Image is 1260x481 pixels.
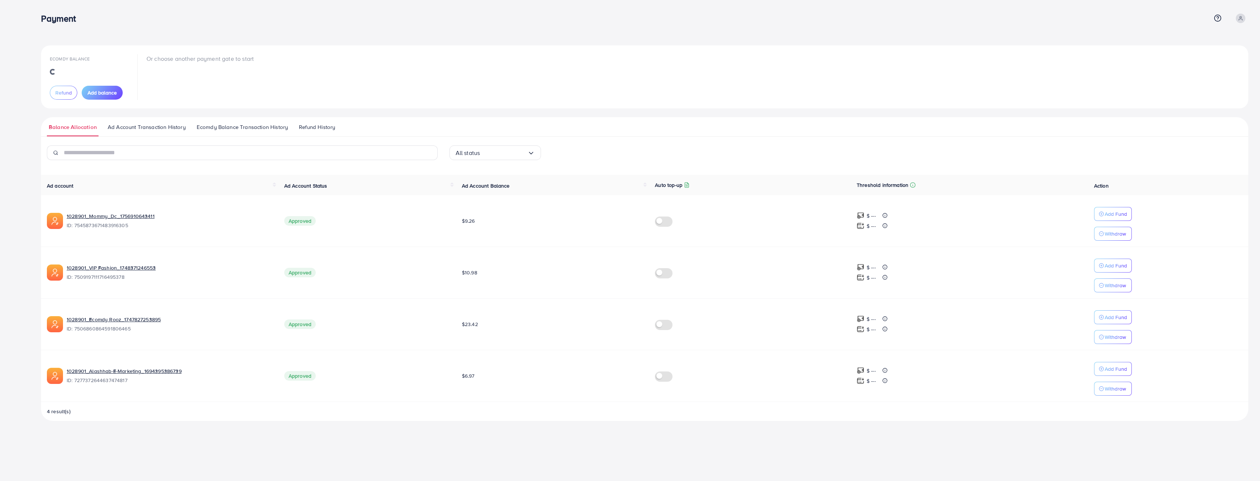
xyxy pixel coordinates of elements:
[67,264,273,281] div: <span class='underline'>1028901_VIP Fashion_1748371246553</span></br>7509197111716495378
[47,213,63,229] img: ic-ads-acc.e4c84228.svg
[1094,227,1132,241] button: Withdraw
[1105,313,1127,322] p: Add Fund
[50,86,77,100] button: Refund
[67,316,161,323] a: 1028901_Ecomdy Rooz_1747827253895
[857,325,864,333] img: top-up amount
[857,212,864,219] img: top-up amount
[284,319,316,329] span: Approved
[857,222,864,230] img: top-up amount
[67,222,273,229] span: ID: 7545873671483916305
[462,217,475,225] span: $9.26
[857,315,864,323] img: top-up amount
[867,273,876,282] p: $ ---
[867,325,876,334] p: $ ---
[1105,210,1127,218] p: Add Fund
[480,147,527,159] input: Search for option
[857,367,864,374] img: top-up amount
[867,211,876,220] p: $ ---
[1105,229,1126,238] p: Withdraw
[284,216,316,226] span: Approved
[284,268,316,277] span: Approved
[1105,281,1126,290] p: Withdraw
[462,321,478,328] span: $23.42
[462,182,510,189] span: Ad Account Balance
[462,372,475,380] span: $6.97
[67,212,155,220] a: 1028901_Mommy_Dc_1756910643411
[284,371,316,381] span: Approved
[1094,278,1132,292] button: Withdraw
[462,269,477,276] span: $10.98
[1094,362,1132,376] button: Add Fund
[1105,333,1126,341] p: Withdraw
[50,56,90,62] span: Ecomdy Balance
[299,123,335,131] span: Refund History
[88,89,117,96] span: Add balance
[47,316,63,332] img: ic-ads-acc.e4c84228.svg
[49,123,97,131] span: Balance Allocation
[284,182,327,189] span: Ad Account Status
[67,316,273,333] div: <span class='underline'>1028901_Ecomdy Rooz_1747827253895</span></br>7506860864591806465
[47,368,63,384] img: ic-ads-acc.e4c84228.svg
[55,89,72,96] span: Refund
[1105,384,1126,393] p: Withdraw
[857,181,908,189] p: Threshold information
[867,222,876,230] p: $ ---
[67,264,156,271] a: 1028901_VIP Fashion_1748371246553
[67,325,273,332] span: ID: 7506860864591806465
[41,13,82,24] h3: Payment
[1094,382,1132,396] button: Withdraw
[147,54,254,63] p: Or choose another payment gate to start
[67,377,273,384] span: ID: 7277372644637474817
[1094,207,1132,221] button: Add Fund
[47,264,63,281] img: ic-ads-acc.e4c84228.svg
[1094,259,1132,273] button: Add Fund
[449,145,541,160] div: Search for option
[857,377,864,385] img: top-up amount
[47,408,71,415] span: 4 result(s)
[456,147,480,159] span: All status
[857,274,864,281] img: top-up amount
[1094,310,1132,324] button: Add Fund
[67,367,273,384] div: <span class='underline'>1028901_Alashhab-E-Marketing_1694395386739</span></br>7277372644637474817
[1094,182,1109,189] span: Action
[1105,261,1127,270] p: Add Fund
[67,367,182,375] a: 1028901_Alashhab-E-Marketing_1694395386739
[1105,365,1127,373] p: Add Fund
[867,263,876,272] p: $ ---
[82,86,123,100] button: Add balance
[108,123,186,131] span: Ad Account Transaction History
[67,212,273,229] div: <span class='underline'>1028901_Mommy_Dc_1756910643411</span></br>7545873671483916305
[867,377,876,385] p: $ ---
[197,123,288,131] span: Ecomdy Balance Transaction History
[867,315,876,323] p: $ ---
[867,366,876,375] p: $ ---
[857,263,864,271] img: top-up amount
[67,273,273,281] span: ID: 7509197111716495378
[47,182,74,189] span: Ad account
[1094,330,1132,344] button: Withdraw
[655,181,682,189] p: Auto top-up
